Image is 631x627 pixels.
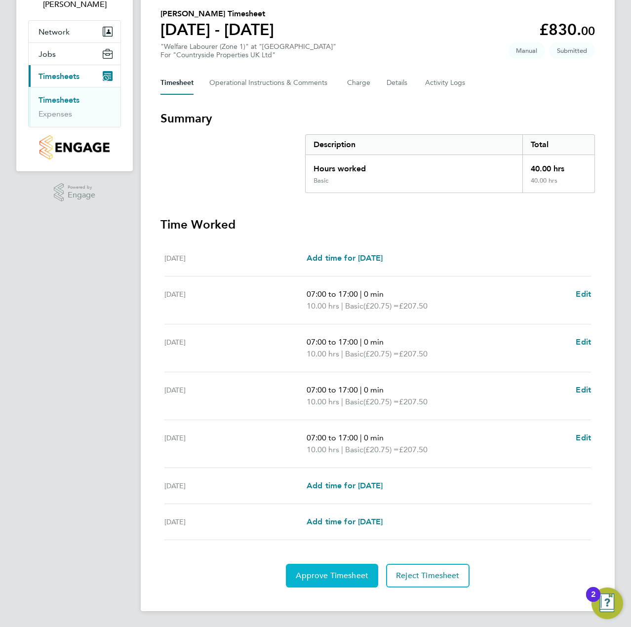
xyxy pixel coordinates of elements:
[307,480,383,492] a: Add time for [DATE]
[307,337,358,347] span: 07:00 to 17:00
[160,111,595,126] h3: Summary
[576,336,591,348] a: Edit
[592,588,623,619] button: Open Resource Center, 2 new notifications
[425,71,467,95] button: Activity Logs
[306,135,522,155] div: Description
[160,51,336,59] div: For "Countryside Properties UK Ltd"
[307,253,383,263] span: Add time for [DATE]
[386,564,470,588] button: Reject Timesheet
[29,43,120,65] button: Jobs
[164,516,307,528] div: [DATE]
[307,516,383,528] a: Add time for [DATE]
[539,20,595,39] app-decimal: £830.
[387,71,409,95] button: Details
[364,385,384,394] span: 0 min
[345,444,363,456] span: Basic
[576,384,591,396] a: Edit
[576,385,591,394] span: Edit
[341,301,343,311] span: |
[508,42,545,59] span: This timesheet was manually created.
[160,111,595,588] section: Timesheet
[307,252,383,264] a: Add time for [DATE]
[39,135,109,159] img: countryside-properties-logo-retina.png
[364,433,384,442] span: 0 min
[305,134,595,193] div: Summary
[164,480,307,492] div: [DATE]
[296,571,368,581] span: Approve Timesheet
[307,517,383,526] span: Add time for [DATE]
[307,445,339,454] span: 10.00 hrs
[29,21,120,42] button: Network
[399,301,428,311] span: £207.50
[341,445,343,454] span: |
[399,397,428,406] span: £207.50
[39,109,72,118] a: Expenses
[363,349,399,358] span: (£20.75) =
[39,49,56,59] span: Jobs
[306,155,522,177] div: Hours worked
[29,65,120,87] button: Timesheets
[347,71,371,95] button: Charge
[307,349,339,358] span: 10.00 hrs
[364,337,384,347] span: 0 min
[160,42,336,59] div: "Welfare Labourer (Zone 1)" at "[GEOGRAPHIC_DATA]"
[591,594,595,607] div: 2
[209,71,331,95] button: Operational Instructions & Comments
[39,27,70,37] span: Network
[341,349,343,358] span: |
[522,135,594,155] div: Total
[396,571,460,581] span: Reject Timesheet
[160,8,274,20] h2: [PERSON_NAME] Timesheet
[576,337,591,347] span: Edit
[549,42,595,59] span: This timesheet is Submitted.
[68,183,95,192] span: Powered by
[345,300,363,312] span: Basic
[360,337,362,347] span: |
[576,288,591,300] a: Edit
[522,177,594,193] div: 40.00 hrs
[164,288,307,312] div: [DATE]
[399,349,428,358] span: £207.50
[160,217,595,233] h3: Time Worked
[164,384,307,408] div: [DATE]
[576,432,591,444] a: Edit
[345,348,363,360] span: Basic
[307,289,358,299] span: 07:00 to 17:00
[307,433,358,442] span: 07:00 to 17:00
[39,72,79,81] span: Timesheets
[363,445,399,454] span: (£20.75) =
[307,481,383,490] span: Add time for [DATE]
[28,135,121,159] a: Go to home page
[307,301,339,311] span: 10.00 hrs
[360,433,362,442] span: |
[399,445,428,454] span: £207.50
[68,191,95,199] span: Engage
[164,252,307,264] div: [DATE]
[307,397,339,406] span: 10.00 hrs
[522,155,594,177] div: 40.00 hrs
[363,397,399,406] span: (£20.75) =
[286,564,378,588] button: Approve Timesheet
[341,397,343,406] span: |
[363,301,399,311] span: (£20.75) =
[160,71,194,95] button: Timesheet
[164,336,307,360] div: [DATE]
[581,24,595,38] span: 00
[164,432,307,456] div: [DATE]
[360,385,362,394] span: |
[307,385,358,394] span: 07:00 to 17:00
[576,289,591,299] span: Edit
[29,87,120,127] div: Timesheets
[54,183,96,202] a: Powered byEngage
[360,289,362,299] span: |
[160,20,274,39] h1: [DATE] - [DATE]
[39,95,79,105] a: Timesheets
[576,433,591,442] span: Edit
[345,396,363,408] span: Basic
[364,289,384,299] span: 0 min
[314,177,328,185] div: Basic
